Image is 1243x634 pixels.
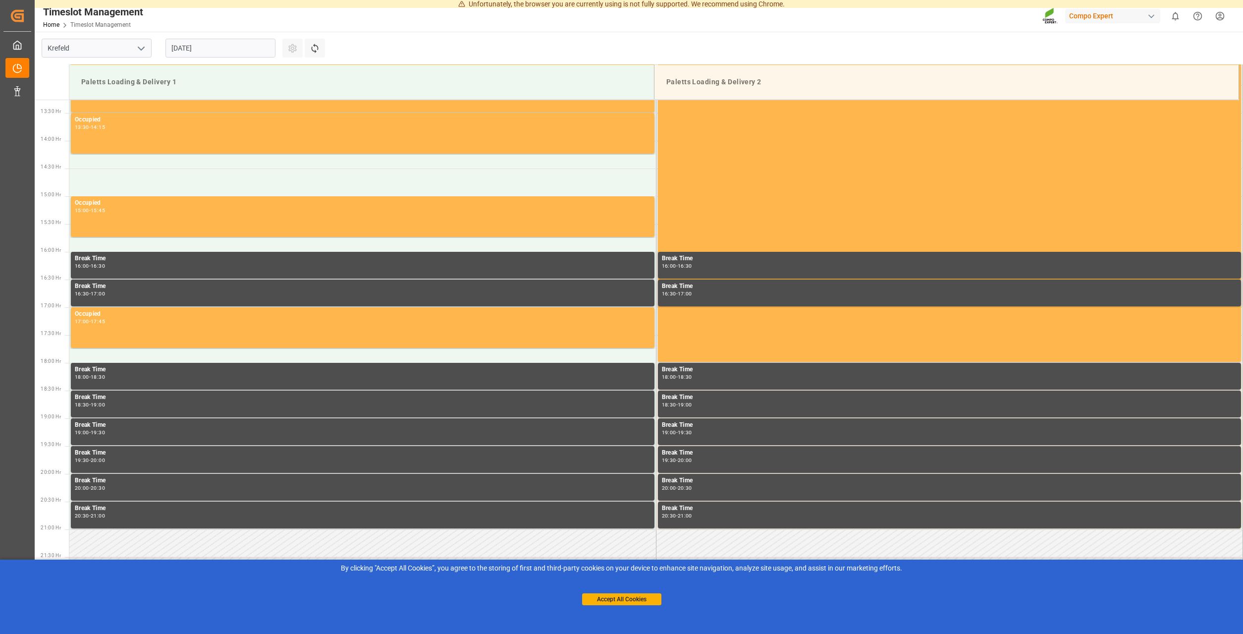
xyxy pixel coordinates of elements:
div: 20:30 [662,514,676,518]
span: 13:30 Hr [41,109,61,114]
div: Occupied [75,309,650,319]
div: Break Time [662,365,1237,375]
div: 20:30 [91,486,105,490]
div: 20:00 [678,458,692,462]
div: - [676,403,678,407]
div: - [89,486,91,490]
div: - [89,458,91,462]
div: - [676,264,678,268]
span: 21:00 Hr [41,525,61,530]
div: - [89,125,91,129]
div: 18:00 [662,375,676,379]
div: - [89,291,91,296]
div: 16:30 [662,291,676,296]
button: Compo Expert [1065,6,1164,25]
button: Accept All Cookies [582,593,661,605]
div: - [89,403,91,407]
span: 20:30 Hr [41,497,61,503]
div: 20:00 [662,486,676,490]
div: - [89,375,91,379]
div: 13:30 [75,125,89,129]
div: Break Time [662,282,1237,291]
span: 16:00 Hr [41,247,61,253]
div: 16:30 [75,291,89,296]
div: 19:30 [91,430,105,435]
div: 18:30 [678,375,692,379]
div: Occupied [75,198,650,208]
div: 19:00 [678,403,692,407]
span: 19:00 Hr [41,414,61,419]
div: 16:30 [678,264,692,268]
div: - [89,319,91,324]
span: 18:30 Hr [41,386,61,392]
div: Break Time [662,393,1237,403]
div: - [89,208,91,213]
div: Paletts Loading & Delivery 1 [77,73,646,91]
div: 19:00 [91,403,105,407]
div: Break Time [75,282,650,291]
div: - [676,291,678,296]
div: - [676,486,678,490]
div: 18:00 [75,375,89,379]
div: 21:00 [91,514,105,518]
span: 21:30 Hr [41,553,61,558]
span: 19:30 Hr [41,442,61,447]
span: 14:00 Hr [41,136,61,142]
div: 17:45 [91,319,105,324]
div: 19:30 [662,458,676,462]
div: Break Time [662,476,1237,486]
div: - [676,430,678,435]
div: By clicking "Accept All Cookies”, you agree to the storing of first and third-party cookies on yo... [7,563,1236,574]
div: 20:30 [678,486,692,490]
div: 17:00 [91,291,105,296]
div: 17:00 [678,291,692,296]
span: 14:30 Hr [41,164,61,170]
div: 19:00 [75,430,89,435]
div: - [89,264,91,268]
div: 18:30 [75,403,89,407]
img: Screenshot%202023-09-29%20at%2010.02.21.png_1712312052.png [1042,7,1058,25]
div: - [676,458,678,462]
button: show 0 new notifications [1164,5,1187,27]
div: Break Time [75,365,650,375]
div: - [676,375,678,379]
div: 14:15 [91,125,105,129]
span: 17:30 Hr [41,331,61,336]
div: 19:30 [75,458,89,462]
div: 17:00 [75,319,89,324]
div: 15:45 [91,208,105,213]
div: 19:30 [678,430,692,435]
div: Occupied [75,115,650,125]
span: 17:00 Hr [41,303,61,308]
div: Timeslot Management [43,4,143,19]
input: DD.MM.YYYY [165,39,275,58]
span: 18:00 Hr [41,358,61,364]
div: - [89,430,91,435]
div: - [676,514,678,518]
div: Break Time [75,448,650,458]
a: Home [43,21,59,28]
div: Paletts Loading & Delivery 2 [662,73,1231,91]
div: 18:30 [662,403,676,407]
div: 16:00 [75,264,89,268]
input: Type to search/select [42,39,152,58]
div: 20:30 [75,514,89,518]
div: Break Time [75,254,650,264]
button: open menu [133,41,148,56]
div: 19:00 [662,430,676,435]
div: 20:00 [91,458,105,462]
div: Break Time [75,504,650,514]
span: 16:30 Hr [41,275,61,281]
div: Break Time [75,393,650,403]
div: 18:30 [91,375,105,379]
div: Break Time [662,420,1237,430]
div: - [89,514,91,518]
div: 16:00 [662,264,676,268]
span: 15:00 Hr [41,192,61,197]
button: Help Center [1187,5,1209,27]
div: Compo Expert [1065,9,1160,23]
div: 20:00 [75,486,89,490]
div: 15:00 [75,208,89,213]
div: Break Time [75,476,650,486]
div: 16:30 [91,264,105,268]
